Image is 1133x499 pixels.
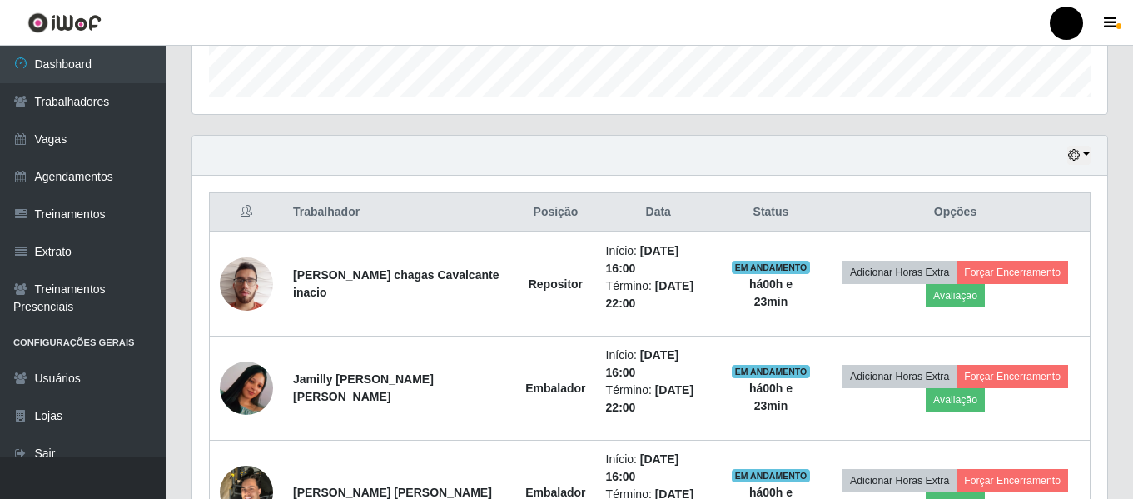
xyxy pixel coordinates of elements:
[293,486,492,499] strong: [PERSON_NAME] [PERSON_NAME]
[732,469,811,482] span: EM ANDAMENTO
[606,244,679,275] time: [DATE] 16:00
[842,261,957,284] button: Adicionar Horas Extra
[821,193,1090,232] th: Opções
[529,277,583,291] strong: Repositor
[606,348,679,379] time: [DATE] 16:00
[606,277,711,312] li: Término:
[732,365,811,378] span: EM ANDAMENTO
[596,193,721,232] th: Data
[957,365,1068,388] button: Forçar Encerramento
[293,268,499,299] strong: [PERSON_NAME] chagas Cavalcante inacio
[732,261,811,274] span: EM ANDAMENTO
[220,248,273,319] img: 1738680249125.jpeg
[606,451,711,486] li: Início:
[606,382,711,417] li: Término:
[220,329,273,447] img: 1699121577168.jpeg
[749,277,793,308] strong: há 00 h e 23 min
[957,469,1068,492] button: Forçar Encerramento
[27,12,102,33] img: CoreUI Logo
[525,486,585,499] strong: Embalador
[957,261,1068,284] button: Forçar Encerramento
[842,365,957,388] button: Adicionar Horas Extra
[606,452,679,483] time: [DATE] 16:00
[606,242,711,277] li: Início:
[842,469,957,492] button: Adicionar Horas Extra
[293,372,434,403] strong: Jamilly [PERSON_NAME] [PERSON_NAME]
[749,382,793,412] strong: há 00 h e 23 min
[525,382,585,395] strong: Embalador
[606,347,711,382] li: Início:
[721,193,821,232] th: Status
[515,193,595,232] th: Posição
[283,193,515,232] th: Trabalhador
[926,388,985,412] button: Avaliação
[926,284,985,307] button: Avaliação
